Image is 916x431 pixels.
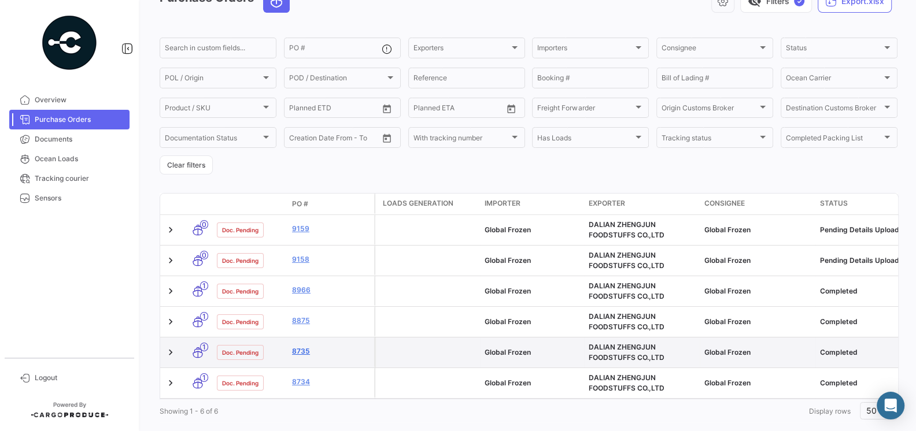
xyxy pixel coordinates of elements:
span: Global Frozen [485,256,531,265]
a: 8875 [292,315,370,326]
span: Doc. Pending [222,378,258,388]
input: From [289,106,305,114]
span: 0 [200,251,208,259]
a: Expand/Collapse Row [165,285,176,297]
a: Expand/Collapse Row [165,377,176,389]
span: Origin Customs Broker [662,106,758,114]
button: Open calendar [378,100,396,117]
a: Ocean Loads [9,149,130,169]
span: DALIAN ZHENGJUN FOODSTUFFS CO.,LTD [589,373,664,392]
a: 8734 [292,377,370,387]
a: 9158 [292,254,370,265]
span: Global Frozen [704,256,751,265]
span: DALIAN ZHENGJUN FOODSTUFFS CO.,LTD [589,343,664,362]
span: Exporters [413,46,509,54]
span: 1 [200,281,208,290]
datatable-header-cell: Loads generation [376,194,480,214]
a: Expand/Collapse Row [165,316,176,328]
button: Clear filters [160,155,213,174]
a: 9159 [292,224,370,234]
span: Consignee [704,198,745,209]
span: Destination Customs Broker [786,106,882,114]
span: Showing 1 - 6 of 6 [160,407,218,415]
datatable-header-cell: Doc. Status [212,199,287,209]
input: To [313,106,356,114]
span: Global Frozen [485,378,531,387]
span: PO # [292,199,308,209]
datatable-header-cell: Importer [480,194,584,214]
span: Doc. Pending [222,256,258,265]
input: To [313,135,356,143]
span: Completed Packing List [786,135,882,143]
input: From [289,135,305,143]
span: DALIAN ZHENGJUN FOODSTUFFS CO.,LTD [589,251,664,270]
a: 8966 [292,285,370,295]
button: Open calendar [378,129,396,147]
datatable-header-cell: PO # [287,194,374,214]
span: Documentation Status [165,135,261,143]
span: Tracking courier [35,173,125,184]
span: Display rows [809,407,851,415]
a: 8735 [292,346,370,356]
a: Sensors [9,188,130,208]
a: Tracking courier [9,169,130,188]
span: Exporter [589,198,625,209]
span: Doc. Pending [222,317,258,326]
span: Doc. Pending [222,348,258,357]
span: Ocean Loads [35,154,125,164]
a: Expand/Collapse Row [165,347,176,358]
span: POL / Origin [165,76,261,84]
div: Abrir Intercom Messenger [877,392,904,419]
span: Purchase Orders [35,114,125,125]
span: Global Frozen [485,225,531,234]
a: Purchase Orders [9,110,130,129]
span: Overview [35,95,125,105]
span: Has Loads [537,135,633,143]
a: Overview [9,90,130,110]
span: POD / Destination [289,76,385,84]
span: Global Frozen [704,225,751,234]
datatable-header-cell: Consignee [700,194,815,214]
span: Tracking status [662,135,758,143]
span: Documents [35,134,125,144]
span: Logout [35,373,125,383]
input: From [413,106,430,114]
span: Product / SKU [165,106,261,114]
span: DALIAN ZHENGJUN FOODSTUFFS CO.,LTD [589,312,664,331]
span: DALIAN ZHENGJUN FOODSTUFFS CO.,LTD [589,220,664,239]
span: Sensors [35,193,125,203]
span: 0 [200,220,208,229]
span: Global Frozen [704,348,751,356]
a: Documents [9,129,130,149]
span: Ocean Carrier [786,76,882,84]
span: Importers [537,46,633,54]
span: Global Frozen [485,287,531,295]
span: Consignee [662,46,758,54]
span: Global Frozen [485,348,531,356]
span: With tracking number [413,135,509,143]
a: Expand/Collapse Row [165,224,176,236]
span: 1 [200,312,208,321]
span: Doc. Pending [222,287,258,296]
span: 1 [200,373,208,382]
span: DALIAN ZHENGJUN FOODSTUFFS CO.,LTD [589,281,664,300]
span: Global Frozen [485,317,531,326]
span: Loads generation [383,198,453,209]
span: Status [786,46,882,54]
span: Freight Forwarder [537,106,633,114]
datatable-header-cell: Transport mode [183,199,212,209]
img: powered-by.png [40,14,98,72]
button: Open calendar [503,100,520,117]
span: 1 [200,343,208,351]
span: Global Frozen [704,317,751,326]
span: Importer [485,198,520,209]
datatable-header-cell: Exporter [584,194,700,214]
a: Expand/Collapse Row [165,255,176,266]
span: 50 [866,406,877,415]
span: Doc. Pending [222,225,258,235]
span: Global Frozen [704,287,751,295]
input: To [438,106,480,114]
span: Global Frozen [704,378,751,387]
span: Status [820,198,848,209]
